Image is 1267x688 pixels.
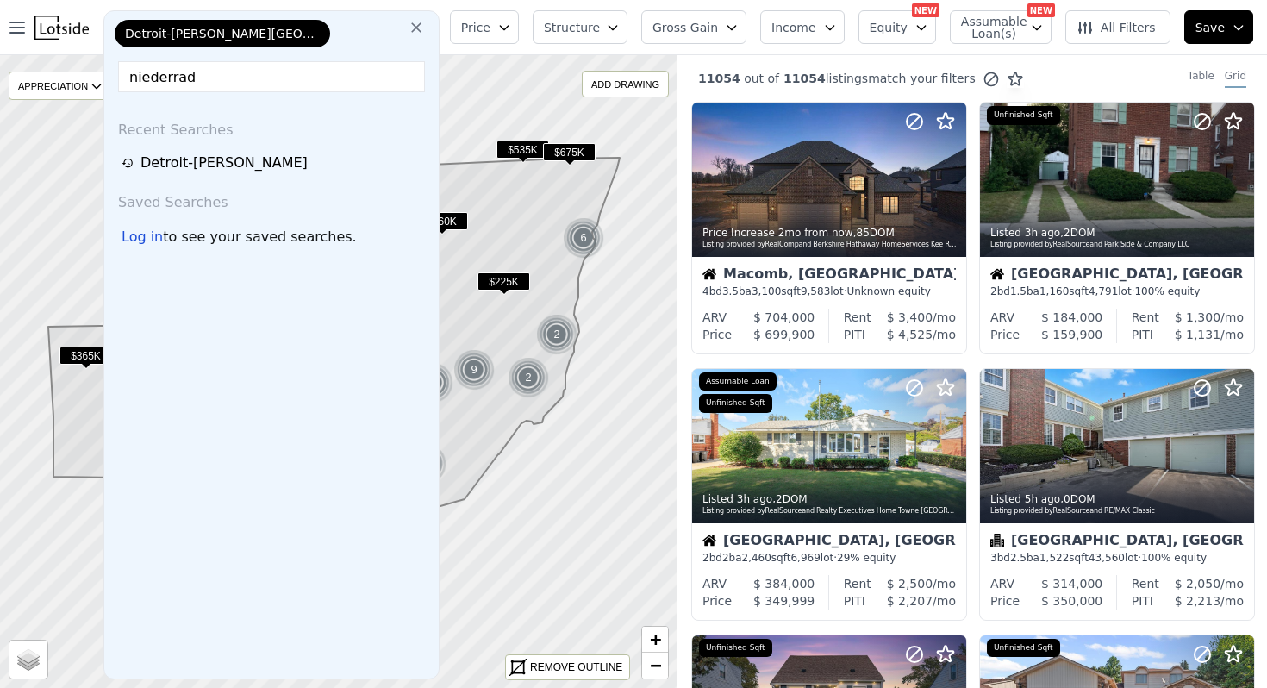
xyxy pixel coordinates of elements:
[543,143,596,161] span: $675K
[1132,309,1159,326] div: Rent
[702,240,958,250] div: Listing provided by RealComp and Berkshire Hathaway HomeServices Kee Realty Washin
[404,442,448,486] div: 68
[59,347,112,372] div: $365K
[990,592,1020,610] div: Price
[990,267,1004,281] img: House
[990,309,1014,326] div: ARV
[990,551,1244,565] div: 3 bd 2.5 ba sqft lot · 100% equity
[844,592,865,610] div: PITI
[990,240,1245,250] div: Listing provided by RealSource and Park Side & Company LLC
[871,575,956,592] div: /mo
[118,61,425,92] input: Enter another location
[865,592,956,610] div: /mo
[1195,19,1225,36] span: Save
[1027,3,1055,17] div: NEW
[868,70,976,87] span: match your filters
[1132,592,1153,610] div: PITI
[1159,575,1244,592] div: /mo
[699,394,772,413] div: Unfinished Sqft
[691,368,965,621] a: Listed 3h ago,2DOMListing provided byRealSourceand Realty Executives Home Towne [GEOGRAPHIC_DATA]...
[990,226,1245,240] div: Listed , 2 DOM
[1188,69,1214,88] div: Table
[702,592,732,610] div: Price
[642,627,668,653] a: Zoom in
[453,349,495,391] div: 9
[990,285,1244,298] div: 2 bd 1.5 ba sqft lot · 100% equity
[702,285,956,298] div: 4 bd 3.5 ba sqft lot · Unknown equity
[563,217,605,259] img: g1.png
[990,506,1245,516] div: Listing provided by RealSource and RE/MAX Classic
[961,16,1016,40] span: Assumable Loan(s)
[1132,326,1153,343] div: PITI
[677,70,1024,88] div: out of listings
[508,357,550,398] img: g1.png
[1132,575,1159,592] div: Rent
[530,660,622,675] div: REMOVE OUTLINE
[1153,592,1244,610] div: /mo
[702,575,727,592] div: ARV
[536,314,578,355] img: g1.png
[844,309,871,326] div: Rent
[103,394,145,435] img: g1.png
[412,362,453,403] div: 31
[1153,326,1244,343] div: /mo
[163,227,356,247] span: to see your saved searches.
[760,10,845,44] button: Income
[702,534,716,547] img: House
[778,227,853,239] time: 2025-12-01 06:00
[496,141,549,166] div: $535K
[702,267,956,285] div: Macomb, [GEOGRAPHIC_DATA]
[753,328,814,341] span: $ 699,900
[702,267,716,281] img: House
[987,106,1060,125] div: Unfinished Sqft
[1175,310,1220,324] span: $ 1,300
[650,654,661,676] span: −
[122,227,163,247] div: Log in
[1175,328,1220,341] span: $ 1,131
[990,534,1004,547] img: Condominium
[9,72,109,100] div: APPRECIATION
[771,19,816,36] span: Income
[698,72,740,85] span: 11054
[990,575,1014,592] div: ARV
[699,372,777,391] div: Assumable Loan
[702,492,958,506] div: Listed , 2 DOM
[543,143,596,168] div: $675K
[1025,493,1060,505] time: 2025-09-21 05:46
[990,267,1244,285] div: [GEOGRAPHIC_DATA], [GEOGRAPHIC_DATA]
[1025,227,1060,239] time: 2025-09-21 07:48
[1225,69,1246,88] div: Grid
[790,552,820,564] span: 6,969
[652,19,718,36] span: Gross Gain
[415,212,468,237] div: $260K
[563,217,604,259] div: 6
[1041,577,1102,591] span: $ 314,000
[1089,285,1118,297] span: 4,791
[691,102,965,354] a: Price Increase 2mo from now,85DOMListing provided byRealCompand Berkshire Hathaway HomeServices K...
[990,534,1244,551] div: [GEOGRAPHIC_DATA], [GEOGRAPHIC_DATA]
[699,639,772,658] div: Unfinished Sqft
[1089,552,1125,564] span: 43,560
[59,347,112,365] span: $365K
[508,357,549,398] div: 2
[111,106,432,147] div: Recent Searches
[1041,310,1102,324] span: $ 184,000
[496,141,549,159] span: $535K
[702,226,958,240] div: Price Increase , 85 DOM
[34,16,89,40] img: Lotside
[753,594,814,608] span: $ 349,999
[583,72,668,97] div: ADD DRAWING
[415,212,468,230] span: $260K
[990,326,1020,343] div: Price
[865,326,956,343] div: /mo
[887,577,933,591] span: $ 2,500
[752,285,781,297] span: 3,100
[1159,309,1244,326] div: /mo
[1041,328,1102,341] span: $ 159,900
[887,594,933,608] span: $ 2,207
[887,310,933,324] span: $ 3,400
[979,102,1253,354] a: Listed 3h ago,2DOMListing provided byRealSourceand Park Side & Company LLCUnfinished SqftHouse[GE...
[125,25,320,42] span: Detroit-[PERSON_NAME][GEOGRAPHIC_DATA]
[536,314,577,355] div: 2
[1175,594,1220,608] span: $ 2,213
